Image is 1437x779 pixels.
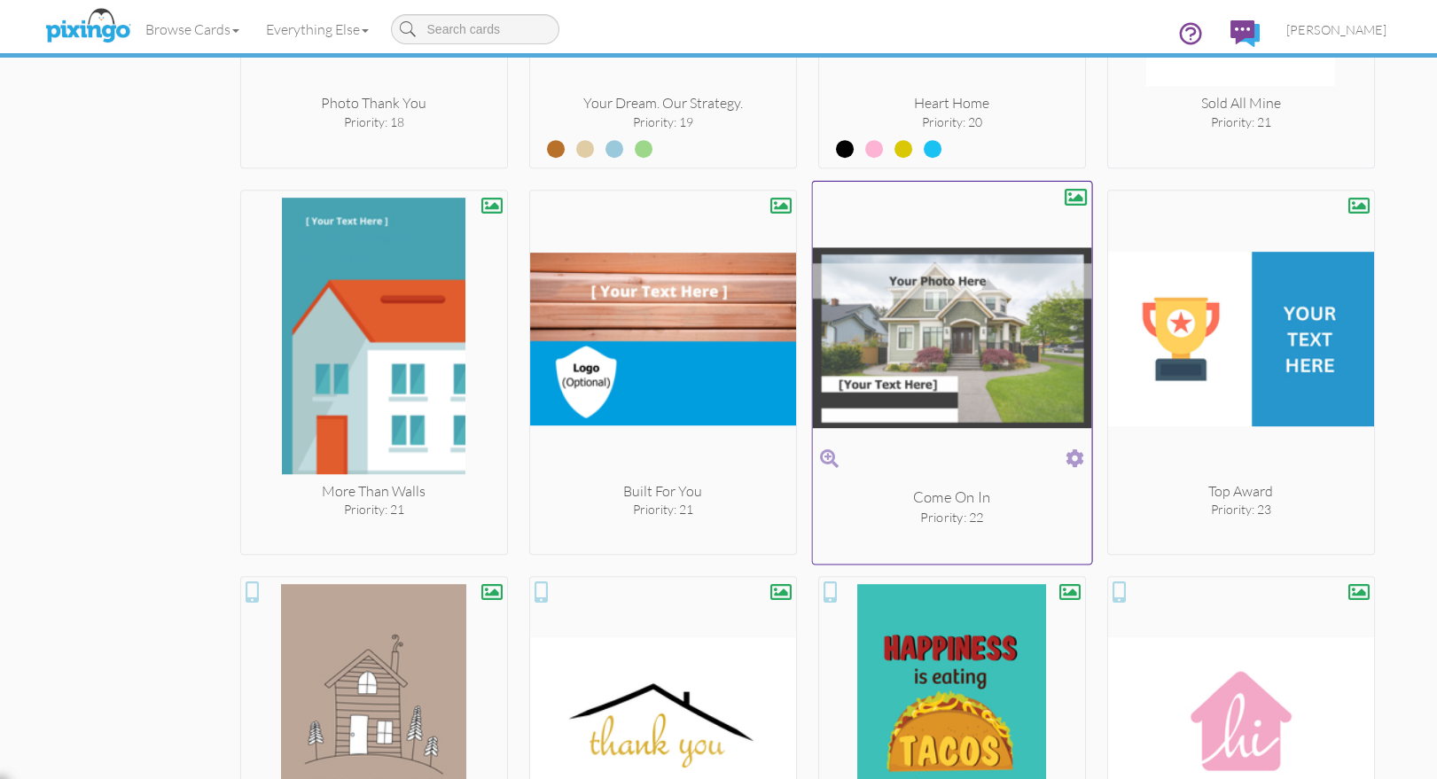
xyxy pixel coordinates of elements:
img: 20250731-175145-d9c7f7b00091-250.png [530,198,796,481]
div: Priority: 21 [1108,113,1374,131]
div: Priority: 18 [241,113,507,131]
img: 20230324-210016-4bd7b2e7c3a2-250.jpg [1108,198,1374,481]
a: Everything Else [253,7,382,51]
div: Photo Thank You [241,93,507,113]
div: Your Dream. Our Strategy. [530,93,796,113]
div: More Than Walls [241,481,507,502]
img: pixingo logo [41,4,135,49]
div: Sold All Mine [1108,93,1374,113]
a: [PERSON_NAME] [1273,7,1400,52]
div: Heart Home [819,93,1085,113]
div: Built For You [530,481,796,502]
img: 20250423-180547-37a0fef90cac-250.png [241,198,507,481]
div: Priority: 22 [812,508,1091,526]
input: Search cards [391,14,559,44]
div: Priority: 21 [241,501,507,518]
img: 20250813-190626-594089b26570-250.png [812,189,1091,487]
div: Top Award [1108,481,1374,502]
div: Come On In [812,487,1091,508]
span: [PERSON_NAME] [1286,22,1386,37]
div: Priority: 19 [530,113,796,131]
a: Browse Cards [132,7,253,51]
div: Priority: 23 [1108,501,1374,518]
div: Priority: 21 [530,501,796,518]
div: Priority: 20 [819,113,1085,131]
img: comments.svg [1230,20,1260,47]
